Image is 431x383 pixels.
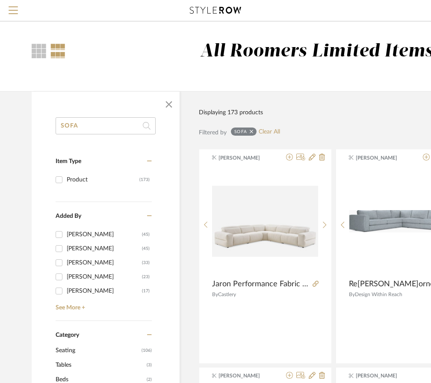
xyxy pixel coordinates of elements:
[142,228,150,241] div: (45)
[139,173,150,187] div: (173)
[147,358,152,372] span: (3)
[199,128,227,137] div: Filtered by
[212,186,318,257] img: Jaron Performance Fabric Recliner L-Shaped Sectional Sofa
[56,213,81,219] span: Added By
[142,242,150,255] div: (45)
[56,343,139,358] span: Seating
[212,168,318,275] div: 0
[56,117,156,134] input: Search within 173 results
[67,228,142,241] div: [PERSON_NAME]
[142,270,150,284] div: (23)
[67,242,142,255] div: [PERSON_NAME]
[67,284,142,298] div: [PERSON_NAME]
[56,358,145,372] span: Tables
[355,292,402,297] span: Design Within Reach
[53,298,152,312] a: See More +
[142,344,152,357] span: (106)
[218,372,272,380] span: [PERSON_NAME]
[234,129,248,134] div: SOFA
[56,332,79,339] span: Category
[67,173,139,187] div: Product
[218,292,236,297] span: Castlery
[259,128,280,136] a: Clear All
[67,256,142,270] div: [PERSON_NAME]
[142,256,150,270] div: (33)
[199,108,263,117] div: Displaying 173 products
[212,292,218,297] span: By
[218,154,272,162] span: [PERSON_NAME]
[356,372,410,380] span: [PERSON_NAME]
[349,292,355,297] span: By
[160,96,177,113] button: Close
[212,279,309,289] span: Jaron Performance Fabric Recliner L-Shaped Sectional Sofa
[142,284,150,298] div: (17)
[56,158,81,164] span: Item Type
[356,154,410,162] span: [PERSON_NAME]
[67,270,142,284] div: [PERSON_NAME]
